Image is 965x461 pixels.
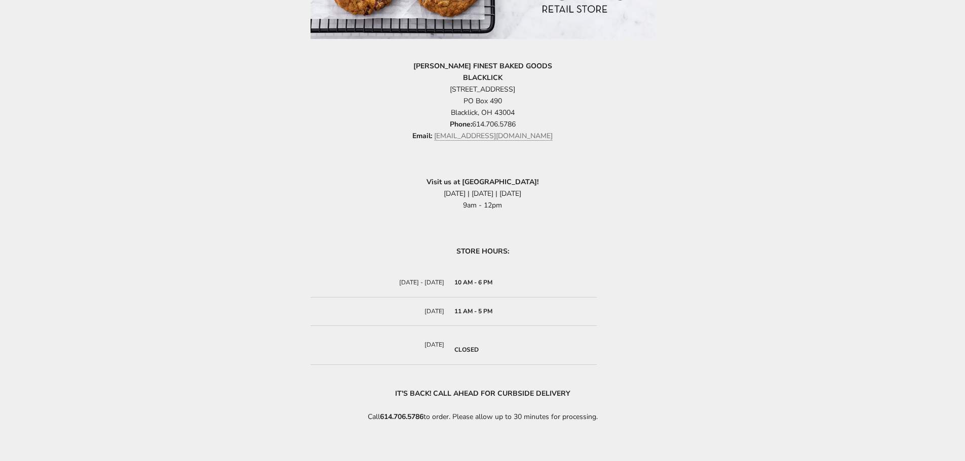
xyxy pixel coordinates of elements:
strong: Phone: [450,119,472,129]
span: 614.706.5786 [412,119,553,141]
strong: CLOSED [454,346,479,354]
a: [EMAIL_ADDRESS][DOMAIN_NAME] [434,131,553,141]
span: Blacklick, OH 43004 [451,108,515,117]
span: [DATE] - [DATE] [399,278,444,286]
span: [STREET_ADDRESS] [450,85,515,94]
td: [DATE] [311,298,449,326]
td: [DATE] [311,326,449,365]
strong: Email: [412,131,432,141]
strong: STORE HOURS: [456,246,509,256]
strong: BLACKLICK [463,73,503,82]
p: [DATE] | [DATE] | [DATE] 9am - 12pm [311,176,655,211]
strong: [PERSON_NAME] FINEST BAKED GOODS [413,61,552,71]
p: PO Box 490 [311,60,655,142]
strong: 614.706.5786 [380,412,423,422]
strong: 10 AM - 6 PM [454,278,492,286]
strong: IT'S BACK! CALL AHEAD FOR CURBSIDE DELIVERY [395,389,570,398]
strong: Visit us at [GEOGRAPHIC_DATA]! [427,177,538,187]
b: 11 AM - 5 PM [454,307,492,315]
p: Call to order. Please allow up to 30 minutes for processing. [311,411,655,423]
